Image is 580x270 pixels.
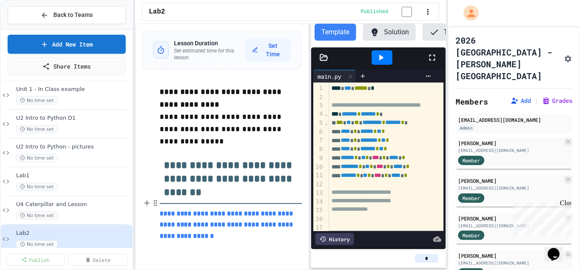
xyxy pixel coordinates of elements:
[313,101,324,110] div: 3
[458,223,562,229] div: [EMAIL_ADDRESS][DOMAIN_NAME]
[8,35,126,54] a: Add New Item
[324,110,328,117] span: Fold line
[16,230,131,237] span: Lab2
[313,223,324,232] div: 17
[16,183,58,191] span: No time set
[313,171,324,180] div: 11
[511,96,531,105] button: Add
[315,24,356,41] button: Template
[313,93,324,102] div: 2
[313,180,324,189] div: 12
[544,236,572,262] iframe: chat widget
[53,11,93,19] span: Back to Teams
[313,136,324,145] div: 7
[313,145,324,154] div: 8
[313,110,324,119] div: 4
[16,86,131,93] span: Unit 1 - In Class example
[68,254,127,266] a: Delete
[534,96,539,106] span: |
[8,57,126,75] a: Share Items
[423,24,467,41] button: Tests
[361,6,422,17] div: Content is published and visible to students
[458,177,562,185] div: [PERSON_NAME]
[313,154,324,163] div: 9
[16,115,131,122] span: U2 Intro to Python D1
[313,206,324,215] div: 15
[456,34,561,82] h1: 2026 [GEOGRAPHIC_DATA] - [PERSON_NAME][GEOGRAPHIC_DATA]
[458,147,562,154] div: [EMAIL_ADDRESS][DOMAIN_NAME]
[455,3,481,23] div: My Account
[564,53,572,63] button: Assignment Settings
[315,233,354,245] div: History
[458,124,474,132] div: Admin
[313,189,324,198] div: 13
[16,201,131,208] span: U4 Caterpillar and Lesson
[245,38,291,62] button: Set Time
[313,128,324,137] div: 6
[458,252,562,259] div: [PERSON_NAME]
[16,154,58,162] span: No time set
[16,172,131,179] span: Lab1
[313,215,324,223] div: 16
[392,7,422,17] input: publish toggle
[458,139,562,147] div: [PERSON_NAME]
[313,198,324,207] div: 14
[462,194,480,202] span: Member
[456,96,488,107] h2: Members
[6,254,65,266] a: Publish
[462,157,480,164] span: Member
[8,6,126,24] button: Back to Teams
[510,199,572,235] iframe: chat widget
[462,231,480,239] span: Member
[361,8,388,15] span: Published
[3,3,58,54] div: Chat with us now!Close
[458,185,562,191] div: [EMAIL_ADDRESS][DOMAIN_NAME]
[16,212,58,220] span: No time set
[16,96,58,105] span: No time set
[313,70,356,83] div: main.py
[458,116,570,124] div: [EMAIL_ADDRESS][DOMAIN_NAME]
[313,119,324,128] div: 5
[324,119,328,126] span: Fold line
[16,125,58,133] span: No time set
[16,240,58,248] span: No time set
[542,96,572,105] button: Grades
[16,143,131,151] span: U2 Intro to Python - pictures
[313,163,324,172] div: 10
[174,47,245,61] p: Set estimated time for this lesson
[313,84,324,93] div: 1
[458,215,562,222] div: [PERSON_NAME]
[313,72,345,81] div: main.py
[363,24,416,41] button: Solution
[149,7,165,17] span: Lab2
[458,260,562,266] div: [EMAIL_ADDRESS][DOMAIN_NAME]
[174,39,245,47] h3: Lesson Duration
